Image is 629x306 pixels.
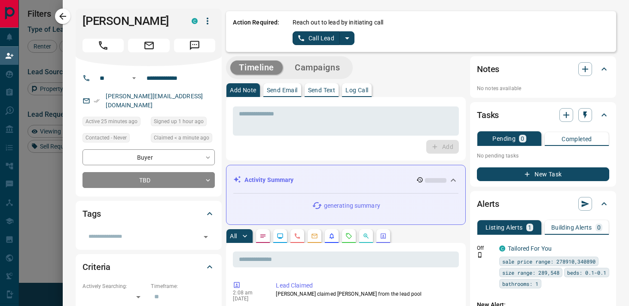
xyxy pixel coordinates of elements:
p: Completed [562,136,592,142]
p: Actively Searching: [82,282,147,290]
h2: Notes [477,62,499,76]
h1: [PERSON_NAME] [82,14,179,28]
span: Message [174,39,215,52]
p: No pending tasks [477,149,609,162]
button: Open [200,231,212,243]
svg: Lead Browsing Activity [277,233,284,239]
div: condos.ca [192,18,198,24]
p: generating summary [324,201,380,210]
div: Notes [477,59,609,79]
svg: Opportunities [363,233,369,239]
span: Claimed < a minute ago [154,133,209,142]
svg: Calls [294,233,301,239]
div: Tags [82,203,215,224]
button: Call Lead [293,31,340,45]
h2: Criteria [82,260,110,274]
p: Timeframe: [151,282,215,290]
p: 0 [521,136,524,142]
button: Campaigns [286,61,348,75]
button: Timeline [230,61,283,75]
div: Criteria [82,257,215,277]
svg: Emails [311,233,318,239]
p: Lead Claimed [276,281,455,290]
div: Activity Summary [233,172,458,188]
p: Building Alerts [551,224,592,230]
button: Open [129,73,139,83]
div: Sat Sep 13 2025 [151,117,215,129]
h2: Tags [82,207,101,221]
span: Contacted - Never [85,133,127,142]
p: Off [477,244,494,252]
span: Active 25 minutes ago [85,117,137,126]
p: All [230,233,237,239]
svg: Email Verified [94,98,100,104]
p: No notes available [477,85,609,92]
p: [PERSON_NAME] claimed [PERSON_NAME] from the lead pool [276,290,455,298]
p: Send Email [267,87,298,93]
p: [DATE] [233,296,263,302]
a: [PERSON_NAME][EMAIL_ADDRESS][DOMAIN_NAME] [106,93,203,109]
p: Activity Summary [244,176,293,185]
p: Pending [492,136,516,142]
svg: Notes [260,233,266,239]
span: Email [128,39,169,52]
p: Add Note [230,87,256,93]
p: Action Required: [233,18,279,45]
p: Listing Alerts [485,224,523,230]
h2: Alerts [477,197,499,211]
a: Tailored For You [508,245,552,252]
svg: Push Notification Only [477,252,483,258]
svg: Agent Actions [380,233,387,239]
div: split button [293,31,355,45]
p: 2:08 am [233,290,263,296]
div: condos.ca [499,245,505,251]
p: Log Call [345,87,368,93]
div: Tasks [477,105,609,125]
div: Buyer [82,149,215,165]
span: sale price range: 278910,340890 [502,257,595,266]
div: Sat Sep 13 2025 [151,133,215,145]
h2: Tasks [477,108,499,122]
svg: Requests [345,233,352,239]
p: 1 [528,224,531,230]
button: New Task [477,167,609,181]
p: Send Text [308,87,336,93]
span: size range: 289,548 [502,268,559,277]
div: Alerts [477,194,609,214]
span: beds: 0.1-0.1 [567,268,606,277]
div: TBD [82,172,215,188]
div: Sat Sep 13 2025 [82,117,147,129]
p: Reach out to lead by initiating call [293,18,384,27]
span: bathrooms: 1 [502,279,538,288]
svg: Listing Alerts [328,233,335,239]
span: Signed up 1 hour ago [154,117,204,126]
p: 0 [597,224,601,230]
span: Call [82,39,124,52]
